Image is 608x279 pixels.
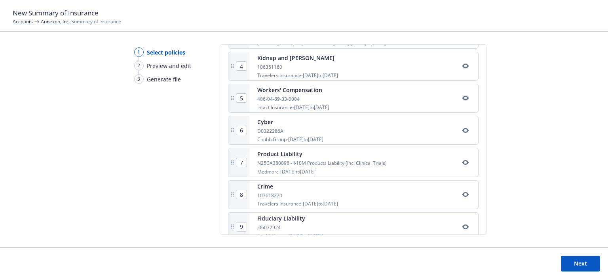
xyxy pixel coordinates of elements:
[228,148,479,177] div: Product LiabilityN25CA380096 - $10M Products Liability (Inc. Clinical Trials)Medmarc-[DATE]to[DATE]
[257,200,338,207] div: Travelers Insurance - [DATE] to [DATE]
[228,116,479,145] div: CyberD0322286AChubb Group-[DATE]to[DATE]
[257,72,338,79] div: Travelers Insurance - [DATE] to [DATE]
[257,192,338,199] div: 107618270
[147,48,185,57] span: Select policies
[228,52,479,81] div: Kidnap and [PERSON_NAME]106351160Travelers Insurance-[DATE]to[DATE]
[257,96,329,102] div: 406-04-89-33-0004
[257,118,323,126] div: Cyber
[134,61,144,70] div: 2
[41,18,70,25] a: Annexon, Inc.
[228,84,479,113] div: Workers' Compensation406-04-89-33-0004Intact Insurance-[DATE]to[DATE]
[257,182,338,190] div: Crime
[228,180,479,209] div: Crime107618270Travelers Insurance-[DATE]to[DATE]
[41,18,121,25] span: Summary of Insurance
[257,214,323,222] div: Fiduciary Liability
[147,75,181,83] span: Generate file
[257,86,329,94] div: Workers' Compensation
[257,232,323,239] div: Chubb Group - [DATE] to [DATE]
[228,212,479,241] div: Fiduciary LiabilityJ06077924Chubb Group-[DATE]to[DATE]
[147,62,191,70] span: Preview and edit
[257,104,329,111] div: Intact Insurance - [DATE] to [DATE]
[134,47,144,57] div: 1
[13,18,33,25] a: Accounts
[257,54,338,62] div: Kidnap and [PERSON_NAME]
[257,224,323,231] div: J06077924
[257,128,323,134] div: D0322286A
[257,150,387,158] div: Product Liability
[257,136,323,143] div: Chubb Group - [DATE] to [DATE]
[257,168,387,175] div: Medmarc - [DATE] to [DATE]
[13,8,595,18] h1: New Summary of Insurance
[561,256,600,271] button: Next
[134,74,144,84] div: 3
[257,160,387,166] div: N25CA380096 - $10M Products Liability (Inc. Clinical Trials)
[257,64,338,70] div: 106351160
